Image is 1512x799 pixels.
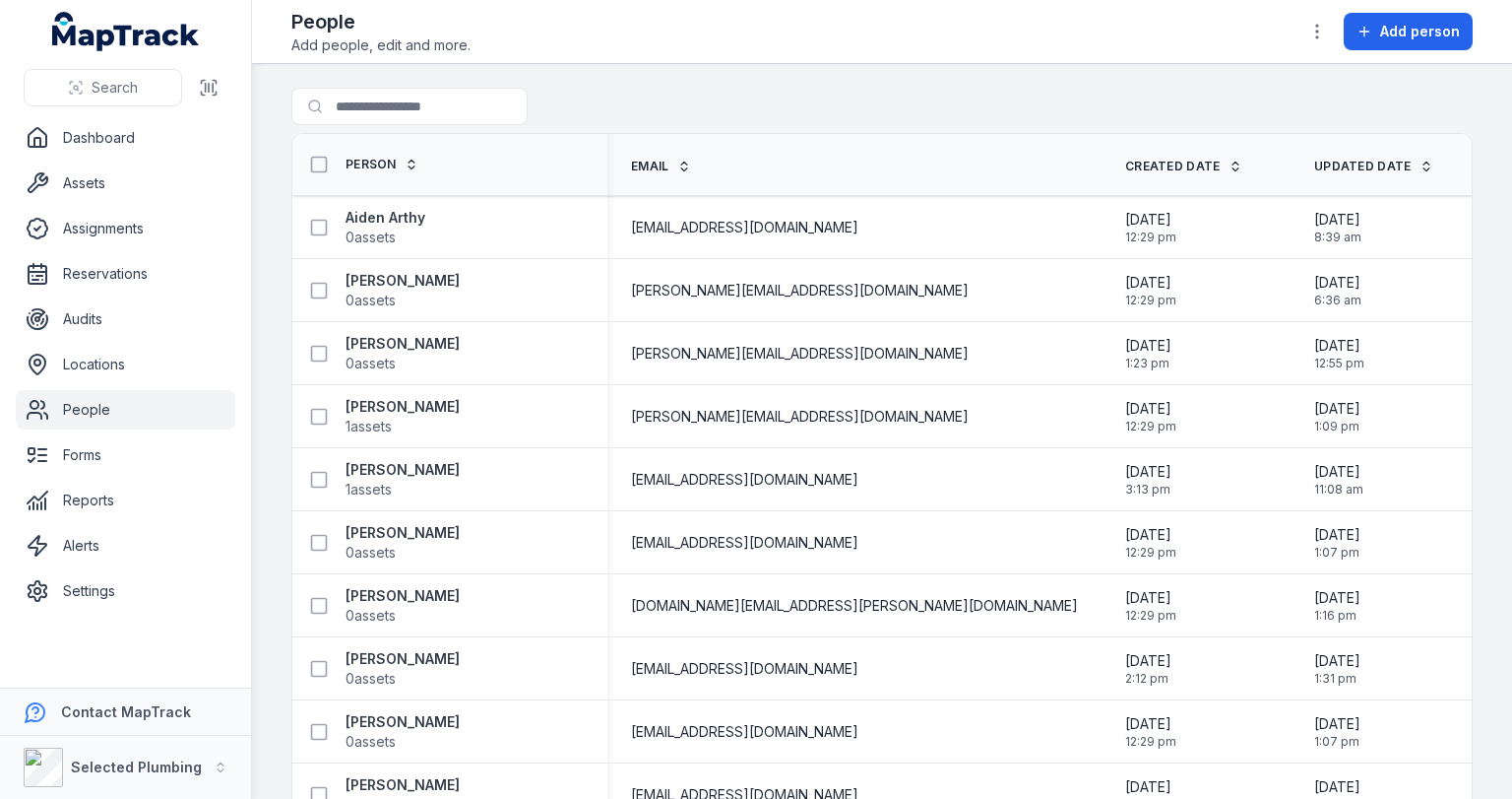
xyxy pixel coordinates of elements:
[16,254,235,294] a: Reservations
[1314,714,1360,750] time: 8/18/2025, 1:07:04 PM
[1125,588,1176,624] time: 1/14/2025, 12:29:42 PM
[1314,777,1361,797] span: [DATE]
[1314,336,1364,356] span: [DATE]
[346,208,425,247] a: Aiden Arthy0assets
[346,480,392,499] span: 1 assets
[631,159,669,174] span: Email
[1125,210,1176,230] span: [DATE]
[1125,482,1171,498] span: 3:13 pm
[1125,159,1221,174] span: Created Date
[346,397,460,436] a: [PERSON_NAME]1assets
[1314,210,1361,245] time: 8/18/2025, 8:39:46 AM
[16,526,235,566] a: Alerts
[16,345,235,384] a: Locations
[1314,671,1360,687] span: 1:31 pm
[1314,482,1363,498] span: 11:08 am
[291,8,471,35] h2: People
[1125,419,1176,434] span: 12:29 pm
[1125,399,1176,434] time: 1/14/2025, 12:29:42 PM
[1125,525,1176,561] time: 1/14/2025, 12:29:42 PM
[1314,525,1360,561] time: 8/11/2025, 1:07:47 PM
[346,712,460,732] strong: [PERSON_NAME]
[1125,336,1171,356] span: [DATE]
[346,228,396,247] span: 0 assets
[346,606,396,626] span: 0 assets
[1125,777,1176,797] span: [DATE]
[631,722,858,742] span: [EMAIL_ADDRESS][DOMAIN_NAME]
[346,334,460,354] strong: [PERSON_NAME]
[1314,462,1363,482] span: [DATE]
[1314,336,1364,371] time: 8/18/2025, 12:55:35 PM
[1125,734,1176,750] span: 12:29 pm
[346,775,460,795] strong: [PERSON_NAME]
[346,157,418,172] a: Person
[1125,210,1176,245] time: 1/14/2025, 12:29:42 PM
[346,649,460,669] strong: [PERSON_NAME]
[1314,525,1360,545] span: [DATE]
[1314,608,1360,624] span: 1:16 pm
[1125,462,1171,498] time: 2/28/2025, 3:13:20 PM
[346,586,460,606] strong: [PERSON_NAME]
[346,354,396,373] span: 0 assets
[1125,356,1171,371] span: 1:23 pm
[1125,525,1176,545] span: [DATE]
[1314,159,1433,174] a: Updated Date
[16,118,235,158] a: Dashboard
[1125,399,1176,419] span: [DATE]
[1125,714,1176,734] span: [DATE]
[346,712,460,752] a: [PERSON_NAME]0assets
[1314,714,1360,734] span: [DATE]
[346,208,425,228] strong: Aiden Arthy
[1314,588,1360,608] span: [DATE]
[1314,651,1360,671] span: [DATE]
[1125,545,1176,561] span: 12:29 pm
[291,35,471,55] span: Add people, edit and more.
[631,159,691,174] a: Email
[16,481,235,520] a: Reports
[92,78,138,98] span: Search
[631,344,969,364] span: [PERSON_NAME][EMAIL_ADDRESS][DOMAIN_NAME]
[631,407,969,427] span: [PERSON_NAME][EMAIL_ADDRESS][DOMAIN_NAME]
[346,732,396,752] span: 0 assets
[71,759,202,775] strong: Selected Plumbing
[24,69,182,106] button: Search
[16,164,235,203] a: Assets
[16,571,235,611] a: Settings
[346,669,396,689] span: 0 assets
[631,659,858,679] span: [EMAIL_ADDRESS][DOMAIN_NAME]
[1314,273,1361,308] time: 8/15/2025, 6:36:29 AM
[1314,588,1360,624] time: 8/11/2025, 1:16:06 PM
[1125,588,1176,608] span: [DATE]
[346,291,396,310] span: 0 assets
[631,533,858,553] span: [EMAIL_ADDRESS][DOMAIN_NAME]
[346,334,460,373] a: [PERSON_NAME]0assets
[16,300,235,339] a: Audits
[16,209,235,248] a: Assignments
[1125,230,1176,245] span: 12:29 pm
[1314,734,1360,750] span: 1:07 pm
[346,417,392,436] span: 1 assets
[346,543,396,563] span: 0 assets
[346,271,460,310] a: [PERSON_NAME]0assets
[346,460,460,480] strong: [PERSON_NAME]
[1314,651,1360,687] time: 8/11/2025, 1:31:49 PM
[1125,651,1171,671] span: [DATE]
[631,218,858,237] span: [EMAIL_ADDRESS][DOMAIN_NAME]
[16,390,235,430] a: People
[631,281,969,300] span: [PERSON_NAME][EMAIL_ADDRESS][DOMAIN_NAME]
[1125,159,1242,174] a: Created Date
[346,271,460,291] strong: [PERSON_NAME]
[346,157,397,172] span: Person
[1125,273,1176,293] span: [DATE]
[346,523,460,543] strong: [PERSON_NAME]
[346,649,460,689] a: [PERSON_NAME]0assets
[346,586,460,626] a: [PERSON_NAME]0assets
[1125,462,1171,482] span: [DATE]
[631,470,858,490] span: [EMAIL_ADDRESS][DOMAIN_NAME]
[346,397,460,417] strong: [PERSON_NAME]
[1125,671,1171,687] span: 2:12 pm
[1314,273,1361,293] span: [DATE]
[1125,273,1176,308] time: 1/14/2025, 12:29:42 PM
[1314,545,1360,561] span: 1:07 pm
[1314,399,1360,419] span: [DATE]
